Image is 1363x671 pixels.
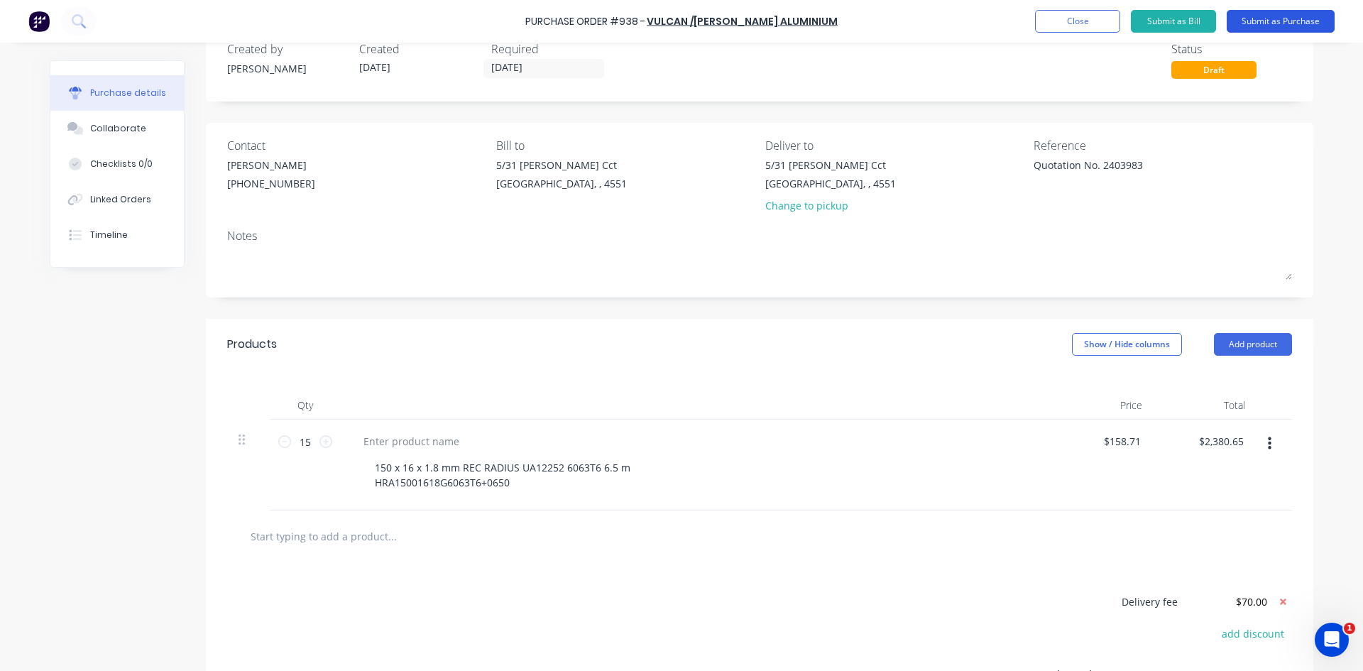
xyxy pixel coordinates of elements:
[1227,10,1335,33] button: Submit as Purchase
[765,176,896,191] div: [GEOGRAPHIC_DATA], , 4551
[250,522,534,550] input: Start typing to add a product...
[1072,333,1182,356] button: Show / Hide columns
[496,176,627,191] div: [GEOGRAPHIC_DATA], , 4551
[1344,623,1355,634] span: 1
[50,217,184,253] button: Timeline
[1131,10,1216,33] button: Submit as Bill
[50,182,184,217] button: Linked Orders
[1171,61,1257,79] div: Draft
[50,75,184,111] button: Purchase details
[359,40,480,58] div: Created
[1051,391,1154,420] div: Price
[227,336,277,353] div: Products
[90,193,151,206] div: Linked Orders
[227,40,348,58] div: Created by
[227,61,348,76] div: [PERSON_NAME]
[765,137,1024,154] div: Deliver to
[227,158,315,173] div: [PERSON_NAME]
[1171,40,1292,58] div: Status
[765,198,896,213] div: Change to pickup
[647,14,838,28] a: Vulcan /[PERSON_NAME] Aluminium
[1034,158,1211,190] textarea: Quotation No. 2403983
[90,229,128,241] div: Timeline
[50,111,184,146] button: Collaborate
[227,176,315,191] div: [PHONE_NUMBER]
[90,122,146,135] div: Collaborate
[227,227,1292,244] div: Notes
[1214,333,1292,356] button: Add product
[1315,623,1349,657] iframe: Intercom live chat
[496,137,755,154] div: Bill to
[525,14,645,29] div: Purchase Order #938 -
[1154,391,1257,420] div: Total
[765,158,896,173] div: 5/31 [PERSON_NAME] Cct
[50,146,184,182] button: Checklists 0/0
[491,40,612,58] div: Required
[1213,624,1292,643] button: add discount
[1122,594,1178,609] div: Delivery fee
[90,158,153,170] div: Checklists 0/0
[1034,137,1292,154] div: Reference
[1035,10,1120,33] button: Close
[270,391,341,420] div: Qty
[1189,591,1274,612] input: $0
[90,87,166,99] div: Purchase details
[28,11,50,32] img: Factory
[363,457,642,493] div: 150 x 16 x 1.8 mm REC RADIUS UA12252 6063T6 6.5 m HRA15001618G6063T6+0650
[496,158,627,173] div: 5/31 [PERSON_NAME] Cct
[227,137,486,154] div: Contact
